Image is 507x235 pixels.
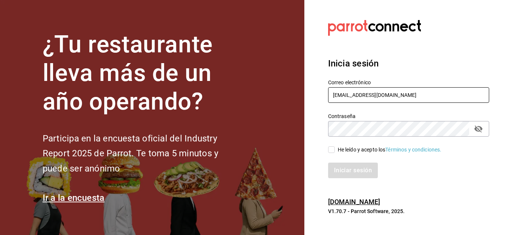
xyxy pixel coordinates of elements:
h1: ¿Tu restaurante lleva más de un año operando? [43,30,243,116]
div: He leído y acepto los [338,146,442,154]
a: [DOMAIN_NAME] [328,198,380,206]
button: passwordField [472,123,485,135]
label: Contraseña [328,114,489,119]
label: Correo electrónico [328,80,489,85]
p: V1.70.7 - Parrot Software, 2025. [328,208,489,215]
a: Términos y condiciones. [385,147,441,153]
input: Ingresa tu correo electrónico [328,87,489,103]
a: Ir a la encuesta [43,193,105,203]
h2: Participa en la encuesta oficial del Industry Report 2025 de Parrot. Te toma 5 minutos y puede se... [43,131,243,176]
h3: Inicia sesión [328,57,489,70]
